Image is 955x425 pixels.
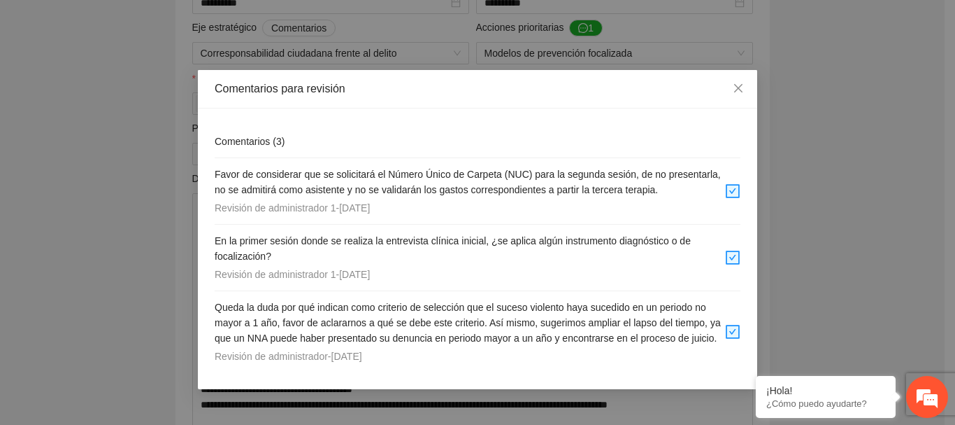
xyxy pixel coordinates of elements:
span: check-square [725,250,740,265]
span: check-square [725,183,740,199]
div: ¡Hola! [766,385,885,396]
div: Comentarios para revisión [215,81,740,97]
div: Chatee con nosotros ahora [73,71,235,90]
textarea: Escriba su mensaje y pulse “Intro” [7,279,266,328]
span: Revisión de administrador - [DATE] [215,351,362,362]
span: check-square [725,324,740,340]
span: Estamos en línea. [81,135,193,277]
p: ¿Cómo puedo ayudarte? [766,398,885,409]
span: Comentarios ( 3 ) [215,136,285,147]
span: Favor de considerar que se solicitará el Número Único de Carpeta (NUC) para la segunda sesión, de... [215,169,721,195]
span: Revisión de administrador 1 - [DATE] [215,202,370,214]
span: Queda la duda por qué indican como criterio de selección que el suceso violento haya sucedido en ... [215,302,721,344]
button: Close [719,70,757,108]
span: Revisión de administrador 1 - [DATE] [215,269,370,280]
span: En la primer sesión donde se realiza la entrevista clínica inicial, ¿se aplica algún instrumento ... [215,235,691,262]
div: Minimizar ventana de chat en vivo [229,7,263,41]
span: close [733,83,744,94]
